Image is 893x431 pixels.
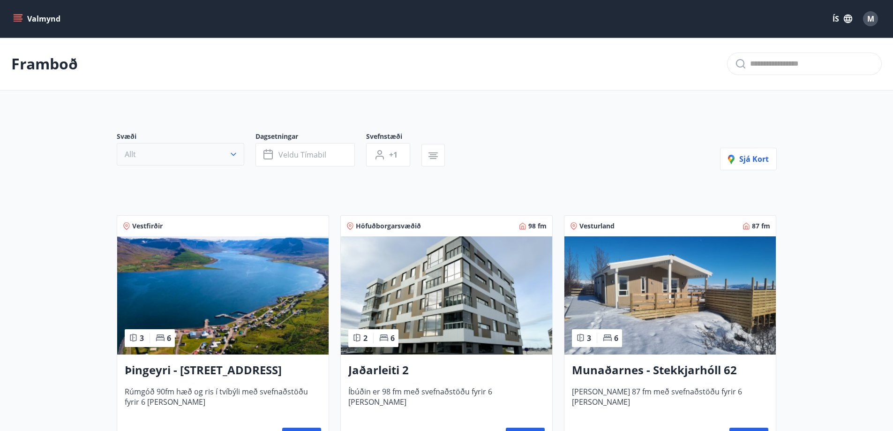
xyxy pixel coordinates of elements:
[140,333,144,343] span: 3
[125,149,136,159] span: Allt
[366,132,421,143] span: Svefnstæði
[125,386,321,417] span: Rúmgóð 90fm hæð og ris í tvíbýli með svefnaðstöðu fyrir 6 [PERSON_NAME]
[125,362,321,379] h3: Þingeyri - [STREET_ADDRESS]
[11,53,78,74] p: Framboð
[572,386,768,417] span: [PERSON_NAME] 87 fm með svefnaðstöðu fyrir 6 [PERSON_NAME]
[255,132,366,143] span: Dagsetningar
[167,333,171,343] span: 6
[572,362,768,379] h3: Munaðarnes - Stekkjarhóll 62
[587,333,591,343] span: 3
[278,150,326,160] span: Veldu tímabil
[579,221,615,231] span: Vesturland
[859,8,882,30] button: M
[11,10,64,27] button: menu
[720,148,777,170] button: Sjá kort
[728,154,769,164] span: Sjá kort
[614,333,618,343] span: 6
[389,150,398,160] span: +1
[366,143,410,166] button: +1
[564,236,776,355] img: Paella dish
[390,333,395,343] span: 6
[827,10,857,27] button: ÍS
[348,362,545,379] h3: Jaðarleiti 2
[348,386,545,417] span: Íbúðin er 98 fm með svefnaðstöðu fyrir 6 [PERSON_NAME]
[117,143,244,166] button: Allt
[867,14,874,24] span: M
[363,333,368,343] span: 2
[341,236,552,355] img: Paella dish
[528,221,547,231] span: 98 fm
[117,236,329,355] img: Paella dish
[117,132,255,143] span: Svæði
[132,221,163,231] span: Vestfirðir
[752,221,770,231] span: 87 fm
[255,143,355,166] button: Veldu tímabil
[356,221,421,231] span: Höfuðborgarsvæðið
